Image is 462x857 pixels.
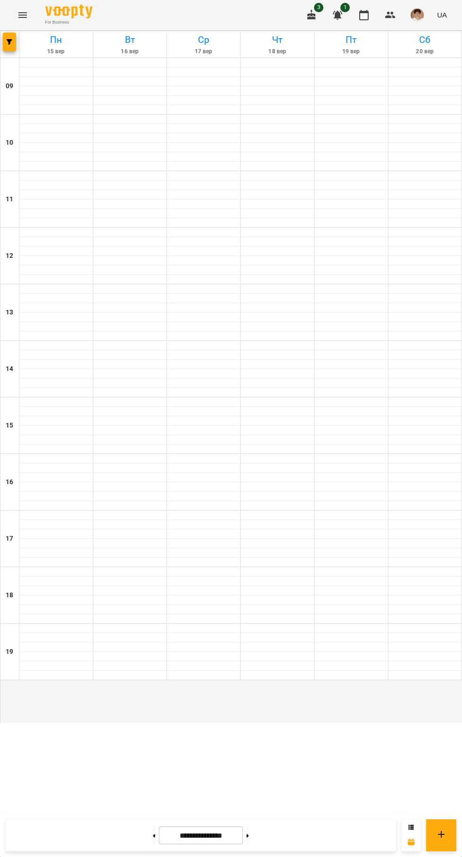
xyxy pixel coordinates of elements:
[6,364,13,374] h6: 14
[390,47,461,56] h6: 20 вер
[340,3,350,12] span: 1
[6,590,13,601] h6: 18
[437,10,447,20] span: UA
[168,47,239,56] h6: 17 вер
[45,19,92,25] span: For Business
[11,4,34,26] button: Menu
[6,81,13,91] h6: 09
[6,307,13,318] h6: 13
[6,477,13,487] h6: 16
[21,33,91,47] h6: Пн
[45,5,92,18] img: Voopty Logo
[6,647,13,657] h6: 19
[95,47,165,56] h6: 16 вер
[6,420,13,431] h6: 15
[95,33,165,47] h6: Вт
[242,47,313,56] h6: 18 вер
[411,8,424,22] img: 31d4c4074aa92923e42354039cbfc10a.jpg
[390,33,461,47] h6: Сб
[242,33,313,47] h6: Чт
[316,47,387,56] h6: 19 вер
[6,194,13,205] h6: 11
[168,33,239,47] h6: Ср
[316,33,387,47] h6: Пт
[314,3,323,12] span: 3
[6,251,13,261] h6: 12
[6,534,13,544] h6: 17
[6,138,13,148] h6: 10
[433,6,451,24] button: UA
[21,47,91,56] h6: 15 вер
